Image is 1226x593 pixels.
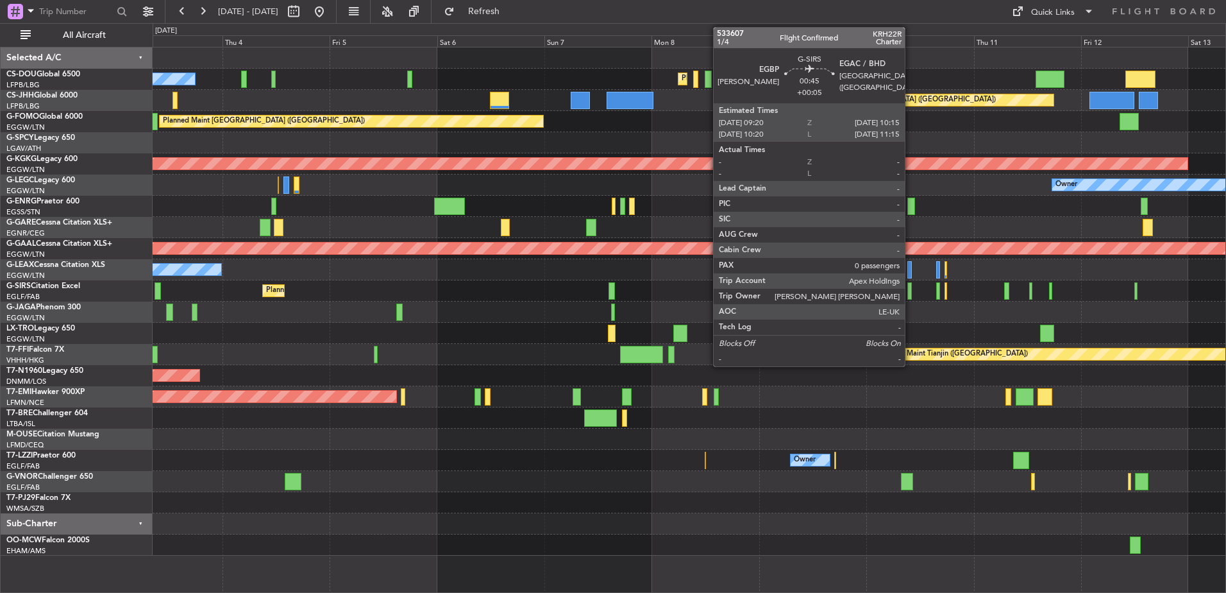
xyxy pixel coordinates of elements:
[6,198,37,205] span: G-ENRG
[6,250,45,259] a: EGGW/LTN
[6,92,78,99] a: CS-JHHGlobal 6000
[6,134,34,142] span: G-SPCY
[266,281,468,300] div: Planned Maint [GEOGRAPHIC_DATA] ([GEOGRAPHIC_DATA])
[6,92,34,99] span: CS-JHH
[866,35,973,47] div: Wed 10
[6,409,88,417] a: T7-BREChallenger 604
[6,71,80,78] a: CS-DOUGlobal 6500
[6,228,45,238] a: EGNR/CEG
[6,261,34,269] span: G-LEAX
[6,240,36,248] span: G-GAAL
[1055,175,1077,194] div: Owner
[223,35,330,47] div: Thu 4
[6,398,44,408] a: LFMN/NCE
[6,304,36,311] span: G-JAGA
[6,461,40,471] a: EGLF/FAB
[6,346,29,354] span: T7-FFI
[6,176,75,184] a: G-LEGCLegacy 600
[6,271,45,280] a: EGGW/LTN
[33,31,135,40] span: All Aircraft
[6,101,40,111] a: LFPB/LBG
[807,323,891,343] div: Planned Maint Dusseldorf
[6,113,39,121] span: G-FOMO
[1081,35,1188,47] div: Fri 12
[163,112,365,131] div: Planned Maint [GEOGRAPHIC_DATA] ([GEOGRAPHIC_DATA])
[6,282,31,290] span: G-SIRS
[878,345,1028,364] div: Planned Maint Tianjin ([GEOGRAPHIC_DATA])
[438,1,515,22] button: Refresh
[6,282,80,290] a: G-SIRSCitation Excel
[6,388,85,396] a: T7-EMIHawker 900XP
[6,219,36,227] span: G-GARE
[218,6,278,17] span: [DATE] - [DATE]
[6,304,81,311] a: G-JAGAPhenom 300
[115,35,223,47] div: Wed 3
[6,367,83,375] a: T7-N1960Legacy 650
[6,388,31,396] span: T7-EMI
[6,473,93,481] a: G-VNORChallenger 650
[6,452,76,460] a: T7-LZZIPraetor 600
[759,35,866,47] div: Tue 9
[457,7,511,16] span: Refresh
[6,473,38,481] span: G-VNOR
[6,431,99,438] a: M-OUSECitation Mustang
[6,546,46,556] a: EHAM/AMS
[6,134,75,142] a: G-SPCYLegacy 650
[14,25,139,46] button: All Aircraft
[682,69,884,89] div: Planned Maint [GEOGRAPHIC_DATA] ([GEOGRAPHIC_DATA])
[6,165,45,175] a: EGGW/LTN
[6,537,42,544] span: OO-MCW
[544,35,651,47] div: Sun 7
[39,2,113,21] input: Trip Number
[1031,6,1075,19] div: Quick Links
[1005,1,1100,22] button: Quick Links
[330,35,437,47] div: Fri 5
[6,113,83,121] a: G-FOMOGlobal 6000
[6,240,112,248] a: G-GAALCessna Citation XLS+
[6,155,37,163] span: G-KGKG
[6,419,35,429] a: LTBA/ISL
[6,176,34,184] span: G-LEGC
[6,71,37,78] span: CS-DOU
[6,494,71,502] a: T7-PJ29Falcon 7X
[974,35,1081,47] div: Thu 11
[6,207,40,217] a: EGSS/STN
[6,334,45,344] a: EGGW/LTN
[6,261,105,269] a: G-LEAXCessna Citation XLS
[6,431,37,438] span: M-OUSE
[6,198,80,205] a: G-ENRGPraetor 600
[6,292,40,302] a: EGLF/FAB
[437,35,544,47] div: Sat 6
[794,451,816,470] div: Owner
[6,367,42,375] span: T7-N1960
[6,346,64,354] a: T7-FFIFalcon 7X
[794,90,996,110] div: Planned Maint [GEOGRAPHIC_DATA] ([GEOGRAPHIC_DATA])
[6,219,112,227] a: G-GARECessna Citation XLS+
[6,144,41,153] a: LGAV/ATH
[6,80,40,90] a: LFPB/LBG
[6,409,33,417] span: T7-BRE
[6,123,45,132] a: EGGW/LTN
[6,452,33,460] span: T7-LZZI
[6,155,78,163] a: G-KGKGLegacy 600
[6,325,34,332] span: LX-TRO
[6,186,45,196] a: EGGW/LTN
[6,494,35,502] span: T7-PJ29
[6,325,75,332] a: LX-TROLegacy 650
[6,483,40,492] a: EGLF/FAB
[6,313,45,323] a: EGGW/LTN
[6,504,44,513] a: WMSA/SZB
[651,35,759,47] div: Mon 8
[6,356,44,365] a: VHHH/HKG
[6,377,46,386] a: DNMM/LOS
[6,537,90,544] a: OO-MCWFalcon 2000S
[155,26,177,37] div: [DATE]
[6,440,44,450] a: LFMD/CEQ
